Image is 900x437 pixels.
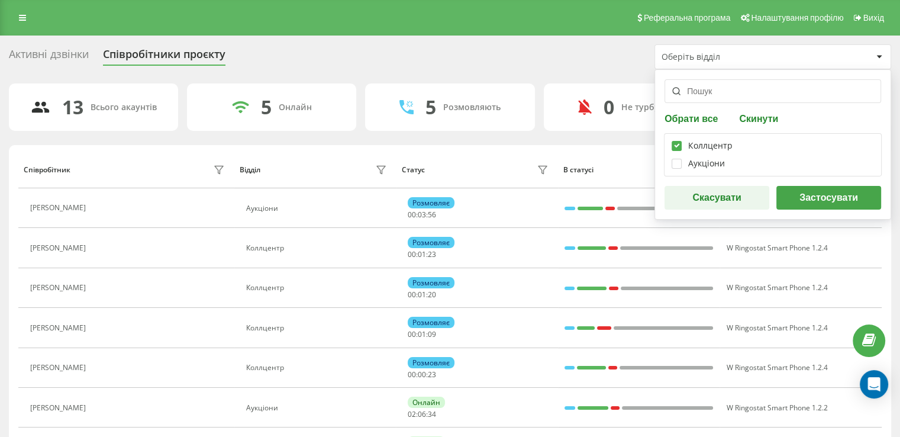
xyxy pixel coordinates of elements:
span: Вихід [863,13,884,23]
div: Коллцентр [246,364,390,372]
span: 00 [408,210,416,220]
div: : : [408,330,436,339]
span: W Ringostat Smart Phone 1.2.4 [726,282,827,293]
div: Розмовляє [408,317,454,328]
div: 0 [604,96,614,118]
span: 02 [408,409,416,419]
div: Розмовляє [408,357,454,368]
div: Розмовляє [408,277,454,288]
div: : : [408,371,436,379]
span: 23 [428,369,436,380]
div: Співробітник [24,166,70,174]
span: 01 [418,249,426,259]
div: Активні дзвінки [9,48,89,66]
div: [PERSON_NAME] [30,204,89,212]
span: 09 [428,329,436,339]
div: [PERSON_NAME] [30,404,89,412]
div: Коллцентр [688,141,733,151]
div: Онлайн [279,102,312,113]
span: 23 [428,249,436,259]
div: Не турбувати [621,102,679,113]
div: Коллцентр [246,324,390,332]
div: В статусі [563,166,714,174]
div: : : [408,291,436,299]
div: [PERSON_NAME] [30,244,89,252]
div: [PERSON_NAME] [30,364,89,372]
div: Коллцентр [246,284,390,292]
div: 5 [425,96,436,118]
span: Реферальна програма [644,13,731,23]
div: Аукціони [688,159,725,169]
span: 00 [408,249,416,259]
div: [PERSON_NAME] [30,324,89,332]
span: 00 [418,369,426,380]
div: Open Intercom Messenger [860,370,888,399]
span: W Ringostat Smart Phone 1.2.2 [726,403,827,413]
div: 5 [261,96,272,118]
div: Коллцентр [246,244,390,252]
div: Розмовляє [408,237,454,248]
div: Всього акаунтів [91,102,157,113]
input: Пошук [664,79,881,103]
div: Співробітники проєкту [103,48,225,66]
span: 01 [418,290,426,300]
span: 20 [428,290,436,300]
span: 00 [408,290,416,300]
div: Статус [402,166,425,174]
span: 01 [418,329,426,339]
button: Скасувати [664,186,769,210]
div: [PERSON_NAME] [30,284,89,292]
div: : : [408,211,436,219]
span: 00 [408,329,416,339]
span: 06 [418,409,426,419]
button: Обрати все [664,113,721,124]
div: Оберіть відділ [662,52,803,62]
div: Онлайн [408,397,445,408]
span: Налаштування профілю [751,13,843,23]
div: Відділ [240,166,260,174]
button: Скинути [736,113,782,124]
div: 13 [62,96,83,118]
span: 03 [418,210,426,220]
div: Аукціони [246,204,390,213]
span: W Ringostat Smart Phone 1.2.4 [726,362,827,372]
div: Аукціони [246,404,390,412]
span: 00 [408,369,416,380]
div: : : [408,410,436,419]
span: W Ringostat Smart Phone 1.2.4 [726,243,827,253]
div: : : [408,250,436,259]
div: Розмовляє [408,197,454,208]
span: W Ringostat Smart Phone 1.2.4 [726,323,827,333]
span: 56 [428,210,436,220]
div: Розмовляють [443,102,501,113]
span: 34 [428,409,436,419]
button: Застосувати [776,186,881,210]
